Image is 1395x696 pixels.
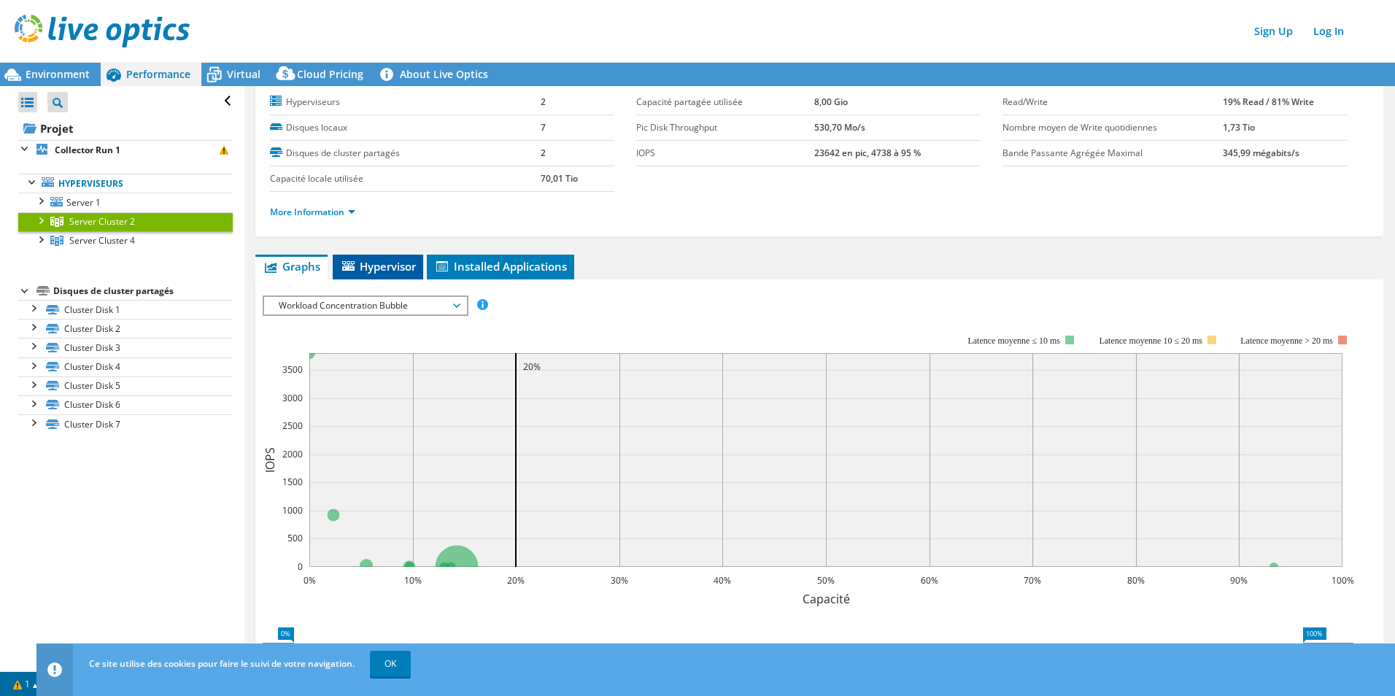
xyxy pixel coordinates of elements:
[270,206,355,218] a: More Information
[270,146,541,161] label: Disques de cluster partagés
[921,574,938,587] text: 60%
[611,574,628,587] text: 30%
[541,121,546,134] b: 7
[69,215,135,228] span: Server Cluster 2
[18,212,233,231] a: Server Cluster 2
[297,67,363,81] span: Cloud Pricing
[1024,574,1041,587] text: 70%
[507,574,525,587] text: 20%
[18,376,233,395] a: Cluster Disk 5
[1002,95,1223,109] label: Read/Write
[53,282,233,300] div: Disques de cluster partagés
[714,574,731,587] text: 40%
[340,259,416,274] span: Hypervisor
[55,144,120,156] b: Collector Run 1
[282,419,303,432] text: 2500
[1223,147,1299,159] b: 345,99 mégabits/s
[282,448,303,460] text: 2000
[541,147,546,159] b: 2
[18,300,233,319] a: Cluster Disk 1
[89,657,355,670] span: Ce site utilise des cookies pour faire le suivi de votre navigation.
[282,363,303,376] text: 3500
[541,172,578,185] b: 70,01 Tio
[404,574,422,587] text: 10%
[636,146,814,161] label: IOPS
[1331,574,1353,587] text: 100%
[18,117,233,140] a: Projet
[287,532,303,544] text: 500
[18,395,233,414] a: Cluster Disk 6
[270,171,541,186] label: Capacité locale utilisée
[1002,146,1223,161] label: Bande Passante Agrégée Maximal
[66,196,101,209] span: Server 1
[18,174,233,193] a: Hyperviseurs
[1247,20,1300,42] a: Sign Up
[126,67,190,81] span: Performance
[817,574,835,587] text: 50%
[523,360,541,373] text: 20%
[1223,96,1314,108] b: 19% Read / 81% Write
[263,259,320,274] span: Graphs
[282,476,303,488] text: 1500
[1099,336,1202,346] text: Latence moyenne 10 ≤ 20 ms
[282,392,303,404] text: 3000
[814,96,848,108] b: 8,00 Gio
[814,121,865,134] b: 530,70 Mo/s
[541,96,546,108] b: 2
[1223,121,1255,134] b: 1,73 Tio
[1306,20,1351,42] a: Log In
[271,297,459,314] span: Workload Concentration Bubble
[69,234,135,247] span: Server Cluster 4
[18,338,233,357] a: Cluster Disk 3
[814,147,921,159] b: 23642 en pic, 4738 à 95 %
[1127,574,1145,587] text: 80%
[967,336,1060,346] text: Latence moyenne ≤ 10 ms
[18,414,233,433] a: Cluster Disk 7
[434,259,567,274] span: Installed Applications
[1002,120,1223,135] label: Nombre moyen de Write quotidiennes
[262,447,278,473] text: IOPS
[18,193,233,212] a: Server 1
[26,67,90,81] span: Environment
[802,591,849,607] text: Capacité
[270,95,541,109] label: Hyperviseurs
[282,504,303,517] text: 1000
[370,651,411,677] a: OK
[18,231,233,250] a: Server Cluster 4
[636,120,814,135] label: Pic Disk Throughput
[1240,336,1333,346] text: Latence moyenne > 20 ms
[303,574,315,587] text: 0%
[3,675,48,693] a: 1
[227,67,260,81] span: Virtual
[18,319,233,338] a: Cluster Disk 2
[298,560,303,573] text: 0
[636,95,814,109] label: Capacité partagée utilisée
[374,63,499,86] a: About Live Optics
[1230,574,1248,587] text: 90%
[15,15,190,47] img: live_optics_svg.svg
[18,357,233,376] a: Cluster Disk 4
[270,120,541,135] label: Disques locaux
[18,140,233,159] a: Collector Run 1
